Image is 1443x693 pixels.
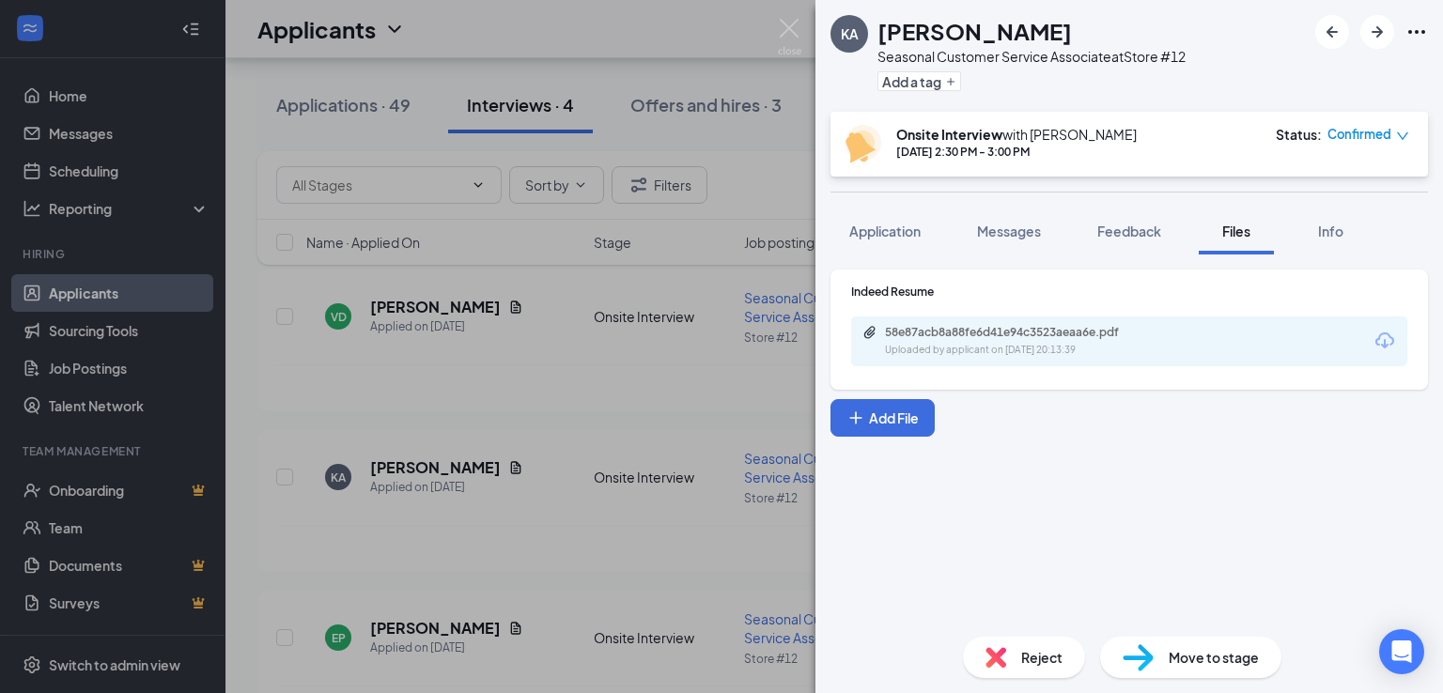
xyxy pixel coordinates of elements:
[1396,130,1409,143] span: down
[862,325,877,340] svg: Paperclip
[830,399,935,437] button: Add FilePlus
[1360,15,1394,49] button: ArrowRight
[977,223,1041,239] span: Messages
[945,76,956,87] svg: Plus
[1222,223,1250,239] span: Files
[1379,629,1424,674] div: Open Intercom Messenger
[1315,15,1349,49] button: ArrowLeftNew
[1366,21,1389,43] svg: ArrowRight
[851,284,1407,300] div: Indeed Resume
[862,325,1167,358] a: Paperclip58e87acb8a88fe6d41e94c3523aeaa6e.pdfUploaded by applicant on [DATE] 20:13:39
[1321,21,1343,43] svg: ArrowLeftNew
[1327,125,1391,144] span: Confirmed
[1318,223,1343,239] span: Info
[877,15,1072,47] h1: [PERSON_NAME]
[877,71,961,91] button: PlusAdd a tag
[846,408,865,427] svg: Plus
[841,24,859,43] div: KA
[1097,223,1161,239] span: Feedback
[1276,125,1322,144] div: Status :
[896,126,1002,143] b: Onsite Interview
[849,223,921,239] span: Application
[1021,647,1063,668] span: Reject
[896,144,1137,160] div: [DATE] 2:30 PM - 3:00 PM
[885,343,1167,358] div: Uploaded by applicant on [DATE] 20:13:39
[877,47,1186,66] div: Seasonal Customer Service Associate at Store #12
[1373,330,1396,352] svg: Download
[896,125,1137,144] div: with [PERSON_NAME]
[1405,21,1428,43] svg: Ellipses
[1169,647,1259,668] span: Move to stage
[885,325,1148,340] div: 58e87acb8a88fe6d41e94c3523aeaa6e.pdf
